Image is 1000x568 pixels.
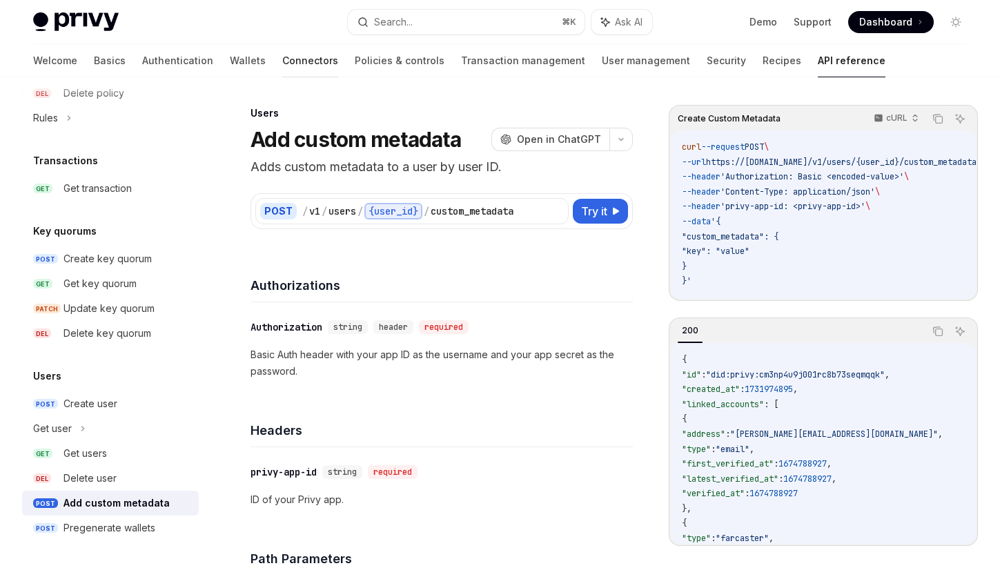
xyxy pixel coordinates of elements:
div: Rules [33,110,58,126]
button: Ask AI [951,110,969,128]
button: Copy the contents from the code block [929,322,947,340]
a: Wallets [230,44,266,77]
span: : [701,369,706,380]
span: POST [33,254,58,264]
span: { [682,354,687,365]
div: users [329,204,356,218]
span: : [745,488,749,499]
span: "custom_metadata": { [682,231,778,242]
a: Support [794,15,832,29]
a: Policies & controls [355,44,444,77]
div: v1 [309,204,320,218]
div: Get key quorum [63,275,137,292]
a: Authentication [142,44,213,77]
span: , [885,369,890,380]
a: Welcome [33,44,77,77]
span: 'privy-app-id: <privy-app-id>' [720,201,865,212]
a: Transaction management [461,44,585,77]
div: privy-app-id [251,465,317,479]
div: / [322,204,327,218]
p: Adds custom metadata to a user by user ID. [251,157,633,177]
div: / [302,204,308,218]
a: Connectors [282,44,338,77]
div: Pregenerate wallets [63,520,155,536]
span: POST [33,498,58,509]
img: light logo [33,12,119,32]
button: cURL [866,107,925,130]
span: "verified_at" [682,488,745,499]
div: / [424,204,429,218]
span: "did:privy:cm3np4u9j001rc8b73seqmqqk" [706,369,885,380]
span: DEL [33,473,51,484]
div: Create user [63,395,117,412]
button: Copy the contents from the code block [929,110,947,128]
button: Ask AI [591,10,652,35]
span: "email" [716,444,749,455]
span: , [938,429,943,440]
a: Recipes [763,44,801,77]
span: \ [875,186,880,197]
h4: Authorizations [251,276,633,295]
a: Security [707,44,746,77]
span: DEL [33,329,51,339]
span: "address" [682,429,725,440]
span: 1674788927 [783,473,832,484]
span: https://[DOMAIN_NAME]/v1/users/{user_id}/custom_metadata [706,157,977,168]
span: \ [865,201,870,212]
p: ID of your Privy app. [251,491,633,508]
span: string [328,467,357,478]
a: Dashboard [848,11,934,33]
span: , [793,384,798,395]
span: , [827,458,832,469]
div: Delete user [63,470,117,487]
a: GETGet users [22,441,199,466]
span: \ [904,171,909,182]
span: POST [33,399,58,409]
div: Get transaction [63,180,132,197]
a: POSTPregenerate wallets [22,516,199,540]
span: }' [682,275,692,286]
span: "linked_accounts" [682,399,764,410]
span: Create Custom Metadata [678,113,781,124]
span: "[PERSON_NAME][EMAIL_ADDRESS][DOMAIN_NAME]" [730,429,938,440]
span: string [333,322,362,333]
h4: Headers [251,421,633,440]
h5: Users [33,368,61,384]
span: 1674788927 [778,458,827,469]
span: : [778,473,783,484]
div: custom_metadata [431,204,513,218]
a: DELDelete key quorum [22,321,199,346]
span: GET [33,184,52,194]
span: { [682,518,687,529]
span: Open in ChatGPT [517,133,601,146]
span: ⌘ K [562,17,576,28]
div: / [357,204,363,218]
div: POST [260,203,297,219]
span: POST [745,141,764,153]
div: 200 [678,322,703,339]
span: , [749,444,754,455]
span: : [725,429,730,440]
h5: Transactions [33,153,98,169]
span: --request [701,141,745,153]
a: GETGet key quorum [22,271,199,296]
span: GET [33,279,52,289]
span: curl [682,141,701,153]
span: , [832,473,836,484]
span: "farcaster" [716,533,769,544]
a: PATCHUpdate key quorum [22,296,199,321]
span: Dashboard [859,15,912,29]
h4: Path Parameters [251,549,633,568]
div: Add custom metadata [63,495,170,511]
h1: Add custom metadata [251,127,461,152]
span: POST [33,523,58,533]
button: Toggle dark mode [945,11,967,33]
div: required [419,320,469,334]
span: 'Content-Type: application/json' [720,186,875,197]
button: Try it [573,199,628,224]
span: } [682,261,687,272]
a: POSTCreate key quorum [22,246,199,271]
span: "latest_verified_at" [682,473,778,484]
span: header [379,322,408,333]
span: : [774,458,778,469]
